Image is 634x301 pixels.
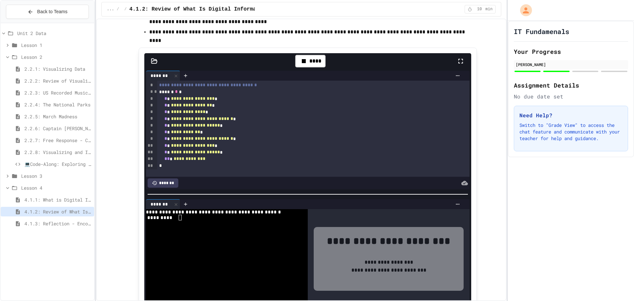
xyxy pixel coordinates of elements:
span: ... [107,7,114,12]
span: min [485,7,493,12]
h3: Need Help? [519,111,622,119]
span: Unit 2 Data [17,30,91,37]
h2: Your Progress [514,47,628,56]
button: Back to Teams [6,5,89,19]
span: Lesson 2 [21,54,91,60]
span: 4.1.1: What is Digital Information [24,196,91,203]
span: Lesson 1 [21,42,91,49]
span: 2.2.5: March Madness [24,113,91,120]
span: 2.2.7: Free Response - Choosing a Visualization [24,137,91,144]
span: 2.2.6: Captain [PERSON_NAME] [24,125,91,132]
span: / [117,7,119,12]
span: 4.1.2: Review of What Is Digital Information [24,208,91,215]
span: 4.1.2: Review of What Is Digital Information [129,5,269,13]
span: Lesson 4 [21,184,91,191]
h2: Assignment Details [514,81,628,90]
p: Switch to "Grade View" to access the chat feature and communicate with your teacher for help and ... [519,122,622,142]
span: 2.2.3: US Recorded Music Revenue [24,89,91,96]
span: Lesson 3 [21,172,91,179]
div: [PERSON_NAME] [516,61,626,67]
span: 4.1.3: Reflection - Encodings Everywhere [24,220,91,227]
div: No due date set [514,93,628,100]
span: 2.2.1: Visualizing Data [24,65,91,72]
span: Back to Teams [37,8,68,15]
span: 2.2.8: Visualizing and Interpreting Data Quiz [24,149,91,156]
span: 2.2.4: The National Parks [24,101,91,108]
span: / [124,7,127,12]
span: 10 [474,7,485,12]
h1: IT Fundamenals [514,27,569,36]
span: 💻Code-Along: Exploring Data Through Visualization [24,161,91,168]
span: 2.2.2: Review of Visualizing Data [24,77,91,84]
div: My Account [513,3,534,18]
